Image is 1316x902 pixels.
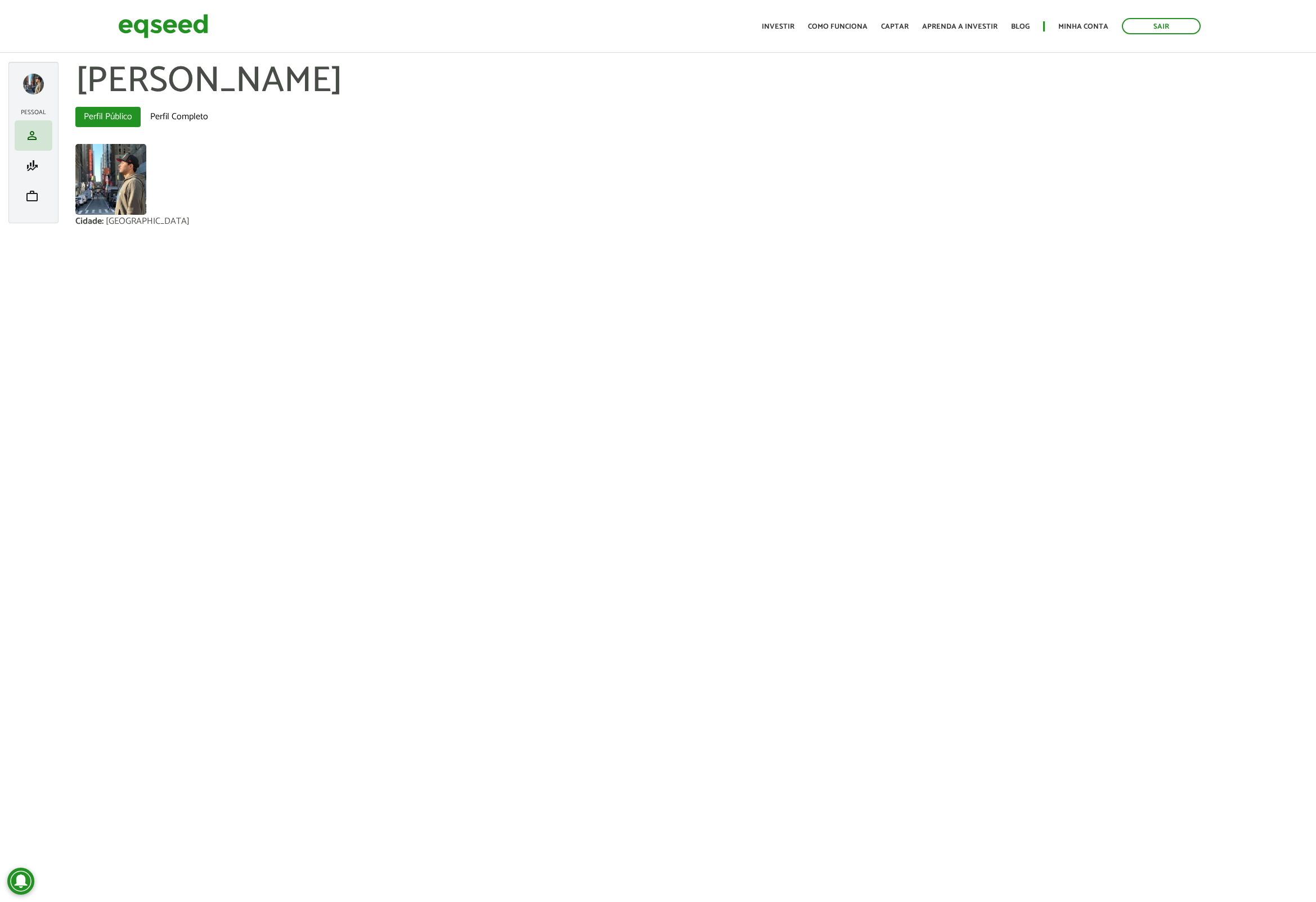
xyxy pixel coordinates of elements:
a: Expandir menu [23,74,44,94]
a: Investir [762,23,794,30]
img: EqSeed [118,11,208,41]
h1: [PERSON_NAME] [75,62,1308,101]
a: Minha conta [1058,23,1108,30]
span: work [25,190,39,203]
li: Meu portfólio [15,181,52,211]
a: person [17,129,50,142]
a: Blog [1011,23,1030,30]
img: Foto de André Martins [75,144,146,215]
a: Aprenda a investir [922,23,998,30]
a: Perfil Completo [142,107,217,127]
a: Captar [881,23,909,30]
a: work [17,190,50,203]
li: Meu perfil [15,120,52,151]
div: Cidade [75,217,106,226]
a: Sair [1122,18,1201,34]
a: finance_mode [17,159,50,173]
div: [GEOGRAPHIC_DATA] [106,217,190,226]
a: Perfil Público [75,107,141,127]
li: Minha simulação [15,151,52,181]
span: finance_mode [25,159,39,173]
a: Como funciona [808,23,868,30]
h2: Pessoal [15,109,52,116]
a: Ver perfil do usuário. [75,144,146,215]
span: : [102,214,104,229]
span: person [25,129,39,142]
